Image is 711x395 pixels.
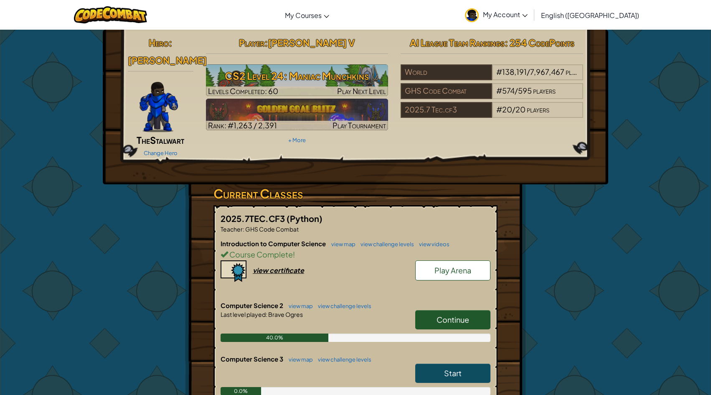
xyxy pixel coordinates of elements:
span: Teacher [221,225,243,233]
a: Play Next Level [206,64,389,96]
img: Golden Goal [206,99,389,130]
span: / [527,67,530,76]
a: view challenge levels [314,303,371,309]
a: view map [327,241,355,247]
div: GHS Code Combat [401,83,492,99]
span: / [515,86,518,95]
span: English ([GEOGRAPHIC_DATA]) [541,11,639,20]
span: players [527,104,549,114]
a: My Courses [281,4,333,26]
div: view certificate [253,266,304,275]
div: World [401,64,492,80]
span: [PERSON_NAME] [128,54,207,66]
span: Course Complete [228,250,293,259]
a: view challenge levels [314,356,371,363]
span: 20 [515,104,526,114]
span: 138,191 [502,67,527,76]
div: 40.0% [221,334,328,342]
span: players [533,86,556,95]
span: [PERSON_NAME] V [268,37,355,48]
a: view videos [415,241,449,247]
img: avatar [465,8,479,22]
a: view map [284,303,313,309]
span: : 254 CodePoints [505,37,574,48]
img: CodeCombat logo [74,6,147,23]
a: World#138,191/7,967,467players [401,72,583,82]
a: view map [284,356,313,363]
a: English ([GEOGRAPHIC_DATA]) [537,4,643,26]
img: Gordon-selection-pose.png [140,82,178,132]
span: # [496,86,502,95]
span: Play Arena [434,265,471,275]
span: players [566,67,588,76]
img: CS2 Level 24: Maniac Munchkins [206,64,389,96]
span: Start [444,368,462,378]
a: 2025.7 Tec.cf3#20/20players [401,110,583,120]
span: Hero [149,37,169,48]
span: Continue [437,315,469,324]
span: Introduction to Computer Science [221,240,327,247]
h3: Current Classes [213,184,498,203]
span: Rank: #1,263 / 2,391 [208,120,277,130]
span: Levels Completed: 60 [208,86,278,96]
span: My Courses [285,11,322,20]
span: 7,967,467 [530,67,564,76]
a: view challenge levels [356,241,414,247]
span: Play Tournament [333,120,386,130]
h3: CS2 Level 24: Maniac Munchkins [206,66,389,85]
img: certificate-icon.png [221,260,246,282]
span: Last level played [221,311,266,318]
span: ! [293,250,295,259]
span: 595 [518,86,532,95]
span: Computer Science 2 [221,301,284,309]
span: : [264,37,268,48]
span: # [496,104,502,114]
a: + More [288,137,306,143]
span: 20 [502,104,512,114]
span: The [137,134,150,146]
span: : [266,311,267,318]
span: GHS Code Combat [244,225,299,233]
span: (Python) [287,213,322,224]
span: Computer Science 3 [221,355,284,363]
span: / [512,104,515,114]
span: # [496,67,502,76]
a: My Account [461,2,532,28]
span: Play Next Level [337,86,386,96]
span: Player [239,37,264,48]
span: AI League Team Rankings [410,37,505,48]
div: 2025.7 Tec.cf3 [401,102,492,118]
span: Brave Ogres [267,311,303,318]
span: : [243,225,244,233]
a: Change Hero [144,150,178,156]
a: view certificate [221,266,304,275]
span: Stalwart [150,134,184,146]
a: Rank: #1,263 / 2,391Play Tournament [206,99,389,130]
span: : [169,37,172,48]
span: 574 [502,86,515,95]
a: GHS Code Combat#574/595players [401,91,583,101]
span: My Account [483,10,528,19]
span: 2025.7TEC.CF3 [221,213,287,224]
